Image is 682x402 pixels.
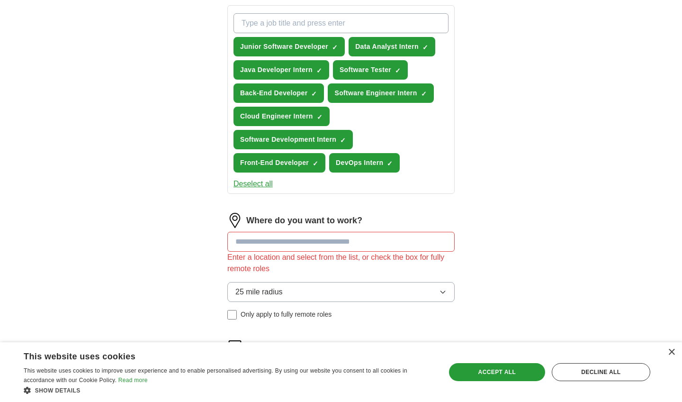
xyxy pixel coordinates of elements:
span: ✓ [316,67,322,74]
span: Junior Software Developer [240,42,328,52]
button: Junior Software Developer✓ [233,37,345,56]
span: Data Analyst Intern [355,42,419,52]
label: Where do you want to work? [246,214,362,227]
div: This website uses cookies [24,348,410,362]
span: Software Tester [340,65,391,75]
button: 25 mile radius [227,282,455,302]
span: Front-End Developer [240,158,309,168]
span: ✓ [421,90,427,98]
img: location.png [227,213,242,228]
span: ✓ [395,67,401,74]
input: Only apply to fully remote roles [227,310,237,320]
input: Type a job title and press enter [233,13,449,33]
span: Only apply to fully remote roles [241,310,332,320]
div: Accept all [449,363,545,381]
span: Cloud Engineer Intern [240,111,313,121]
button: Cloud Engineer Intern✓ [233,107,330,126]
span: Advanced [246,341,287,354]
button: Deselect all [233,178,273,190]
div: Show details [24,385,433,395]
button: DevOps Intern✓ [329,153,400,173]
div: Enter a location and select from the list, or check the box for fully remote roles [227,252,455,274]
a: Read more, opens a new window [118,377,148,384]
span: ✓ [313,160,318,167]
span: Java Developer Intern [240,65,313,75]
div: Close [668,349,675,356]
button: Back-End Developer✓ [233,83,324,103]
button: Software Development Intern✓ [233,130,353,149]
button: Software Engineer Intern✓ [328,83,433,103]
span: ✓ [311,90,317,98]
span: Software Engineer Intern [334,88,417,98]
span: ✓ [332,44,338,51]
img: filter [227,338,242,354]
span: ✓ [317,113,323,121]
span: Back-End Developer [240,88,307,98]
button: Java Developer Intern✓ [233,60,329,80]
span: Show details [35,387,81,394]
button: Software Tester✓ [333,60,408,80]
span: ✓ [422,44,428,51]
div: Decline all [552,363,650,381]
span: Software Development Intern [240,135,336,145]
span: 25 mile radius [235,286,283,298]
span: This website uses cookies to improve user experience and to enable personalised advertising. By u... [24,367,407,384]
span: ✓ [387,160,393,167]
button: Front-End Developer✓ [233,153,325,173]
span: DevOps Intern [336,158,383,168]
button: Data Analyst Intern✓ [349,37,435,56]
span: ✓ [340,137,346,144]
